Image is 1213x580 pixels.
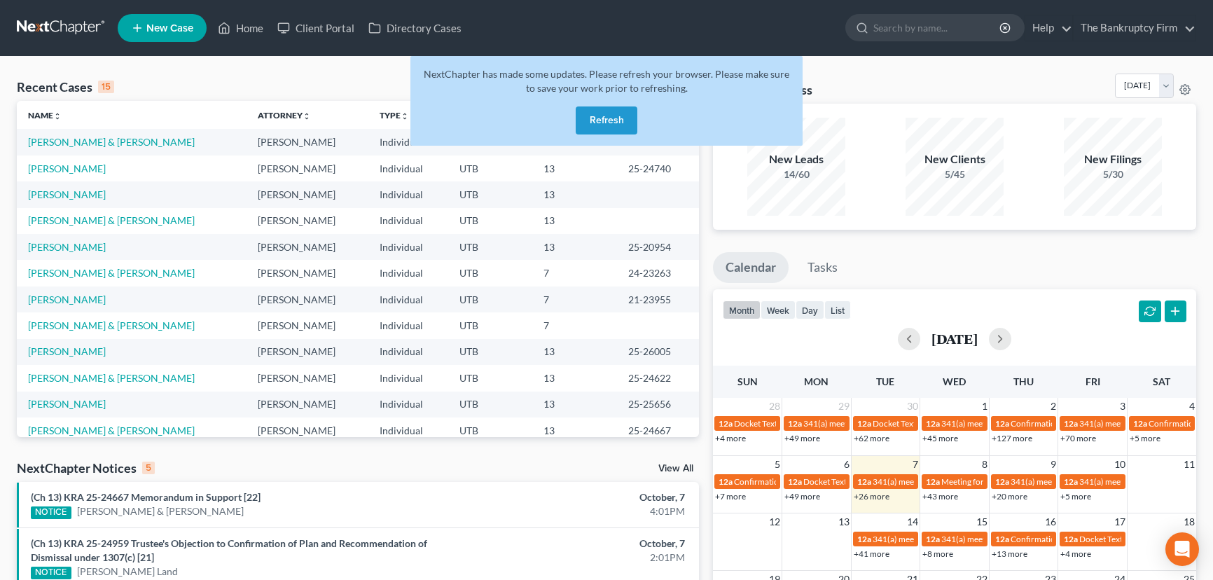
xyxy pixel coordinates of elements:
span: 341(a) meeting for [PERSON_NAME] [803,418,938,429]
span: 12a [788,476,802,487]
td: UTB [448,234,532,260]
td: 13 [532,417,618,443]
span: 2 [1049,398,1058,415]
td: 24-23263 [617,260,699,286]
input: Search by name... [873,15,1001,41]
span: Fri [1086,375,1100,387]
span: 12a [857,534,871,544]
span: 1 [980,398,989,415]
span: 3 [1118,398,1127,415]
td: 13 [532,208,618,234]
div: New Clients [906,151,1004,167]
td: 7 [532,260,618,286]
td: [PERSON_NAME] [247,392,368,417]
div: 14/60 [747,167,845,181]
td: 13 [532,365,618,391]
span: 13 [837,513,851,530]
a: [PERSON_NAME] [28,188,106,200]
div: 2:01PM [476,551,685,565]
td: [PERSON_NAME] [247,234,368,260]
td: 25-25656 [617,392,699,417]
span: 12a [1133,418,1147,429]
div: NOTICE [31,567,71,579]
a: Typeunfold_more [380,110,409,120]
span: 15 [975,513,989,530]
div: 5/30 [1064,167,1162,181]
span: Meeting for [PERSON_NAME] [941,476,1051,487]
span: 17 [1113,513,1127,530]
a: Tasks [795,252,850,283]
div: 5/45 [906,167,1004,181]
td: Individual [368,286,448,312]
td: [PERSON_NAME] [247,260,368,286]
span: 12a [857,476,871,487]
a: +7 more [715,491,746,502]
td: [PERSON_NAME] [247,208,368,234]
div: NextChapter Notices [17,460,155,476]
a: [PERSON_NAME] Land [77,565,178,579]
a: Home [211,15,270,41]
div: 5 [142,462,155,474]
td: Individual [368,417,448,443]
td: UTB [448,392,532,417]
span: 12a [788,418,802,429]
td: [PERSON_NAME] [247,286,368,312]
div: Recent Cases [17,78,114,95]
a: Attorneyunfold_more [258,110,311,120]
td: 25-26005 [617,339,699,365]
a: +70 more [1060,433,1096,443]
div: New Leads [747,151,845,167]
span: 18 [1182,513,1196,530]
span: 12a [719,476,733,487]
span: NextChapter has made some updates. Please refresh your browser. Please make sure to save your wor... [424,68,789,94]
td: [PERSON_NAME] [247,156,368,181]
a: (Ch 13) KRA 25-24667 Memorandum in Support [22] [31,491,261,503]
button: day [796,301,824,319]
span: Tue [876,375,894,387]
td: Individual [368,260,448,286]
div: 15 [98,81,114,93]
a: +26 more [854,491,889,502]
a: +4 more [1060,548,1091,559]
a: [PERSON_NAME] [28,345,106,357]
span: Docket Text: for [PERSON_NAME] [803,476,929,487]
span: 30 [906,398,920,415]
span: 9 [1049,456,1058,473]
a: +41 more [854,548,889,559]
a: +45 more [922,433,958,443]
a: +13 more [992,548,1027,559]
span: Confirmation hearing for [PERSON_NAME] [1011,534,1170,544]
h2: [DATE] [931,331,978,346]
a: [PERSON_NAME] & [PERSON_NAME] [28,372,195,384]
a: The Bankruptcy Firm [1074,15,1195,41]
a: +62 more [854,433,889,443]
td: UTB [448,181,532,207]
td: UTB [448,312,532,338]
span: 12a [926,418,940,429]
span: 6 [843,456,851,473]
span: Wed [943,375,966,387]
i: unfold_more [303,112,311,120]
i: unfold_more [401,112,409,120]
a: +5 more [1060,491,1091,502]
td: [PERSON_NAME] [247,181,368,207]
td: 13 [532,181,618,207]
td: Individual [368,234,448,260]
span: Docket Text: for [PERSON_NAME] [1079,534,1205,544]
span: Thu [1013,375,1034,387]
span: Confirmation hearing for [PERSON_NAME] [1011,418,1170,429]
span: 28 [768,398,782,415]
a: [PERSON_NAME] & [PERSON_NAME] [77,504,244,518]
span: 12 [768,513,782,530]
span: Docket Text: for [PERSON_NAME] [734,418,859,429]
span: 12a [926,476,940,487]
td: Individual [368,156,448,181]
a: +20 more [992,491,1027,502]
button: month [723,301,761,319]
td: UTB [448,208,532,234]
a: [PERSON_NAME] [28,163,106,174]
span: 12a [857,418,871,429]
span: 12a [719,418,733,429]
td: 25-24622 [617,365,699,391]
td: [PERSON_NAME] [247,365,368,391]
